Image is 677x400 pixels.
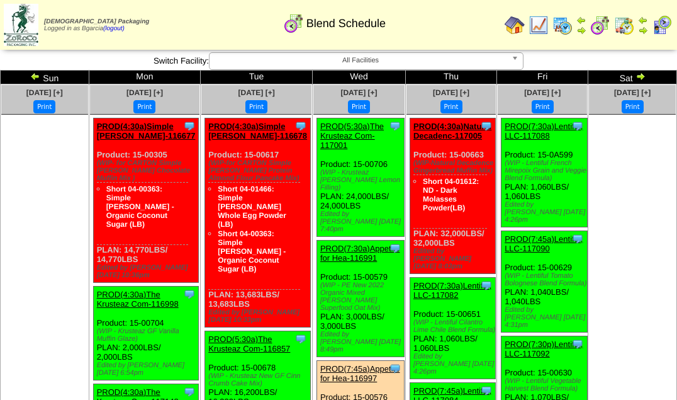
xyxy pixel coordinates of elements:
[208,334,290,353] a: PROD(5:30a)The Krusteaz Com-116857
[413,281,491,300] a: PROD(7:30a)Lentiful, LLC-117082
[215,53,506,68] span: All Facilities
[480,384,493,397] img: Tooltip
[97,290,179,309] a: PROD(4:30a)The Krusteaz Com-116998
[183,386,196,398] img: Tooltip
[505,272,586,287] div: (WIP - Lentiful Tomato Bolognese Blend Formula)
[103,25,125,32] a: (logout)
[93,118,199,283] div: Product: 15-00305 PLAN: 14,770LBS / 14,770LBS
[614,88,651,97] a: [DATE] [+]
[126,88,163,97] a: [DATE] [+]
[238,88,275,97] a: [DATE] [+]
[405,71,496,84] td: Thu
[638,25,648,35] img: arrowright.gif
[532,100,554,113] button: Print
[410,118,495,274] div: Product: 15-00663 PLAN: 32,000LBS / 32,000LBS
[44,18,149,25] span: [DEMOGRAPHIC_DATA] Packaging
[505,159,586,182] div: (WIP - Lentiful French Mirepoix Grain and Veggie Blend Formula)
[576,25,586,35] img: arrowright.gif
[201,71,313,84] td: Tue
[413,122,491,140] a: PROD(4:30a)Natural Decadenc-117005
[501,231,587,333] div: Product: 15-00629 PLAN: 1,040LBS / 1,040LBS
[89,71,201,84] td: Mon
[480,279,493,292] img: Tooltip
[97,328,199,343] div: (WIP - Krusteaz GF Vanilla Muffin Glaze)
[529,15,549,35] img: line_graph.gif
[97,159,199,182] div: (WIP- for CARTON Simple [PERSON_NAME] Chocolate Muffin Mix )
[284,13,304,33] img: calendarblend.gif
[320,244,400,263] a: PROD(7:30a)Appetite for Hea-116991
[590,15,610,35] img: calendarblend.gif
[505,340,583,358] a: PROD(7:30p)Lentiful, LLC-117092
[389,242,401,254] img: Tooltip
[320,282,404,312] div: (WIP - PE New 2022 Organic Mixed [PERSON_NAME] Superfood Oat Mix)
[183,288,196,300] img: Tooltip
[571,120,584,132] img: Tooltip
[320,364,400,383] a: PROD(7:45a)Appetite for Hea-116997
[588,71,677,84] td: Sat
[505,306,586,329] div: Edited by [PERSON_NAME] [DATE] 4:31pm
[389,362,401,375] img: Tooltip
[524,88,561,97] a: [DATE] [+]
[505,201,586,224] div: Edited by [PERSON_NAME] [DATE] 4:26pm
[4,4,38,46] img: zoroco-logo-small.webp
[133,100,155,113] button: Print
[413,353,495,375] div: Edited by [PERSON_NAME] [DATE] 4:26pm
[30,71,40,81] img: arrowleft.gif
[638,15,648,25] img: arrowleft.gif
[294,120,307,132] img: Tooltip
[635,71,646,81] img: arrowright.gif
[183,120,196,132] img: Tooltip
[306,17,386,30] span: Blend Schedule
[571,232,584,245] img: Tooltip
[497,71,588,84] td: Fri
[501,118,587,227] div: Product: 15-0A599 PLAN: 1,060LBS / 1,060LBS
[440,100,462,113] button: Print
[320,210,404,233] div: Edited by [PERSON_NAME] [DATE] 7:40pm
[93,287,199,380] div: Product: 15-00704 PLAN: 2,000LBS / 2,000LBS
[97,122,196,140] a: PROD(4:30a)Simple [PERSON_NAME]-116677
[614,15,634,35] img: calendarinout.gif
[413,248,495,270] div: Edited by [PERSON_NAME] [DATE] 8:03pm
[316,241,404,357] div: Product: 15-00579 PLAN: 3,000LBS / 3,000LBS
[552,15,573,35] img: calendarprod.gif
[320,169,404,191] div: (WIP - Krusteaz [PERSON_NAME] Lemon Filling)
[208,372,310,387] div: (WIP - Krusteaz New GF Cinn Crumb Cake Mix)
[389,120,401,132] img: Tooltip
[505,122,583,140] a: PROD(7:30a)Lentiful, LLC-117088
[218,185,286,229] a: Short 04-01466: Simple [PERSON_NAME] Whole Egg Powder (LB)
[245,100,267,113] button: Print
[33,100,55,113] button: Print
[294,333,307,345] img: Tooltip
[1,71,89,84] td: Sun
[423,177,479,212] a: Short 04-01612: ND - Dark Molasses Powder(LB)
[348,100,370,113] button: Print
[106,185,174,229] a: Short 04-00363: Simple [PERSON_NAME] - Organic Coconut Sugar (LB)
[576,15,586,25] img: arrowleft.gif
[208,159,310,182] div: (WIP-for CARTON Simple [PERSON_NAME] Protein Almond Flour Pancake Mix)
[320,122,384,150] a: PROD(5:30a)The Krusteaz Com-117001
[320,331,404,353] div: Edited by [PERSON_NAME] [DATE] 8:49pm
[505,377,586,392] div: (WIP - Lentiful Vegetable Harvest Blend Formula)
[652,15,672,35] img: calendarcustomer.gif
[312,71,405,84] td: Wed
[208,122,307,140] a: PROD(4:30a)Simple [PERSON_NAME]-116678
[26,88,63,97] a: [DATE] [+]
[205,118,311,328] div: Product: 15-00617 PLAN: 13,683LBS / 13,683LBS
[413,319,495,334] div: (WIP - Lentiful Cilantro Lime Chile Blend Formula)
[208,309,310,324] div: Edited by [PERSON_NAME] [DATE] 10:33pm
[97,362,199,377] div: Edited by [PERSON_NAME] [DATE] 6:54pm
[316,118,404,237] div: Product: 15-00706 PLAN: 24,000LBS / 24,000LBS
[433,88,469,97] a: [DATE] [+]
[622,100,644,113] button: Print
[410,278,495,379] div: Product: 15-00651 PLAN: 1,060LBS / 1,060LBS
[413,159,495,174] div: (WIP-Natural Decadence Gingerbread Muffin Mix)
[97,264,199,279] div: Edited by [PERSON_NAME] [DATE] 10:36pm
[480,120,493,132] img: Tooltip
[340,88,377,97] a: [DATE] [+]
